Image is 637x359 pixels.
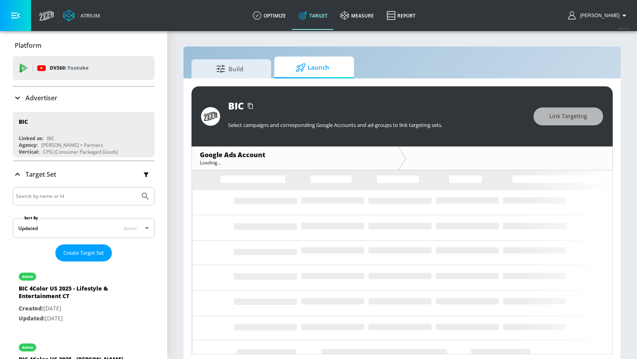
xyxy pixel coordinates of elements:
a: measure [334,1,380,30]
span: Updated: [19,314,45,322]
span: login as: anthony.tran@zefr.com [577,13,619,18]
div: active [22,275,33,279]
div: Vertical: [19,148,39,155]
p: Platform [15,41,41,50]
a: Report [380,1,422,30]
span: Build [199,59,260,78]
button: Create Target Set [55,244,112,261]
span: Create Target Set [63,248,104,258]
p: [DATE] [19,304,130,314]
span: latest [124,225,137,232]
div: Atrium [77,12,100,19]
a: optimize [246,1,292,30]
div: Platform [13,34,154,57]
div: BIC [19,118,28,125]
div: BICLinked as:BICAgency:[PERSON_NAME] + PartnersVertical:CPG (Consumer Packaged Goods) [13,112,154,157]
div: activeBIC 4Color US 2025 - Lifestyle & Entertainment CTCreated:[DATE]Updated:[DATE] [13,265,154,329]
div: BIC [228,99,244,112]
p: Youtube [67,64,88,72]
div: BIC [47,135,55,142]
div: Agency: [19,142,37,148]
div: Target Set [13,161,154,187]
div: Google Ads Account [200,150,390,159]
div: BIC 4Color US 2025 - Lifestyle & Entertainment CT [19,285,130,304]
span: Created: [19,304,43,312]
span: Launch [282,58,343,77]
div: Updated [18,225,38,232]
p: DV360: [50,64,88,72]
label: Sort By [23,215,40,220]
div: Google Ads AccountLoading... [192,146,398,170]
div: Linked as: [19,135,43,142]
input: Search by name or Id [16,191,137,201]
a: Target [292,1,334,30]
div: Advertiser [13,87,154,109]
p: [DATE] [19,314,130,324]
p: Advertiser [25,94,57,102]
div: DV360: Youtube [13,56,154,80]
div: [PERSON_NAME] + Partners [41,142,103,148]
p: Target Set [25,170,56,179]
p: Select campaigns and corresponding Google Accounts and ad-groups to link targeting sets. [228,121,526,129]
div: CPG (Consumer Packaged Goods) [43,148,118,155]
div: Loading... [200,159,390,166]
a: Atrium [63,10,100,21]
button: [PERSON_NAME] [568,11,629,20]
span: v 4.25.4 [618,26,629,31]
div: active [22,345,33,349]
